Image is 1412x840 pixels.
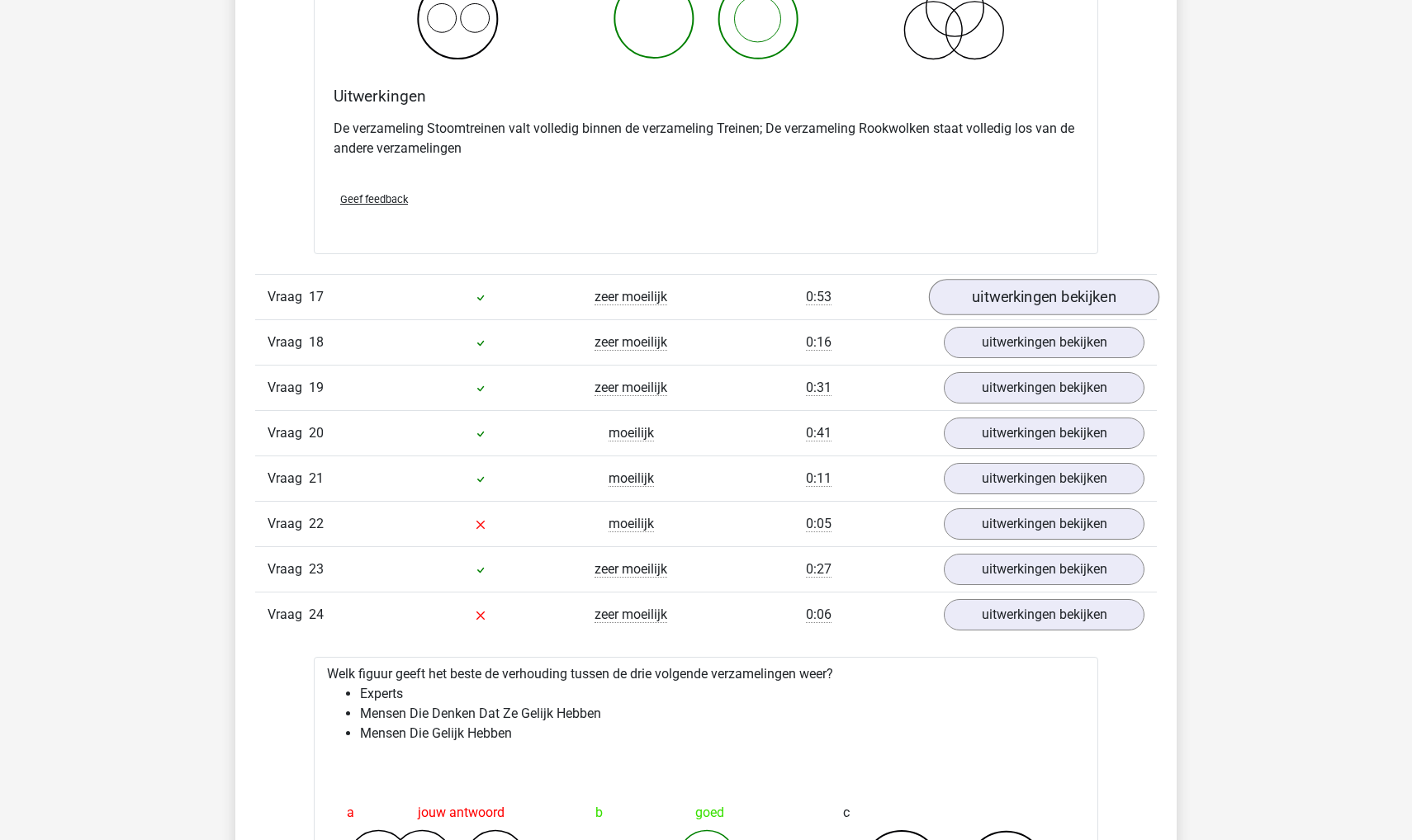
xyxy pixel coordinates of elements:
span: Vraag [268,514,309,534]
div: jouw antwoord [347,796,569,829]
span: Vraag [268,333,309,352]
span: 0:31 [806,380,832,396]
span: Vraag [268,469,309,488]
span: 0:27 [806,561,832,578]
span: 18 [309,334,324,350]
a: uitwerkingen bekijken [944,418,1144,449]
span: 22 [309,516,324,531]
span: 20 [309,425,324,441]
h4: Uitwerkingen [334,87,1078,106]
span: Vraag [268,559,309,579]
span: 0:11 [806,470,832,487]
span: moeilijk [609,516,654,532]
span: Vraag [268,423,309,443]
a: uitwerkingen bekijken [944,599,1144,630]
span: 0:05 [806,516,832,532]
span: 24 [309,606,324,622]
span: 23 [309,561,324,577]
li: Experts [360,684,1085,704]
li: Mensen Die Gelijk Hebben [360,724,1085,743]
span: zeer moeilijk [595,334,667,351]
li: Mensen Die Denken Dat Ze Gelijk Hebben [360,704,1085,724]
span: zeer moeilijk [595,289,667,305]
a: uitwerkingen bekijken [944,463,1144,494]
span: 21 [309,470,324,486]
span: 0:16 [806,334,832,351]
span: moeilijk [609,470,654,487]
span: Vraag [268,287,309,307]
span: a [347,796,354,829]
a: uitwerkingen bekijken [929,279,1159,315]
span: zeer moeilijk [595,561,667,578]
a: uitwerkingen bekijken [944,554,1144,585]
span: moeilijk [609,425,654,441]
span: Geef feedback [340,193,408,205]
span: Vraag [268,605,309,625]
a: uitwerkingen bekijken [944,372,1144,403]
div: goed [595,796,817,829]
p: De verzameling Stoomtreinen valt volledig binnen de verzameling Treinen; De verzameling Rookwolke... [334,119,1078,158]
span: Vraag [268,378,309,398]
span: c [843,796,850,829]
span: 0:41 [806,425,832,441]
span: 0:06 [806,606,832,623]
span: zeer moeilijk [595,606,667,623]
span: 0:53 [806,289,832,305]
span: zeer moeilijk [595,380,667,396]
span: 19 [309,380,324,395]
a: uitwerkingen bekijken [944,508,1144,540]
a: uitwerkingen bekijken [944,327,1144,358]
span: 17 [309,289,324,304]
span: b [595,796,603,829]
